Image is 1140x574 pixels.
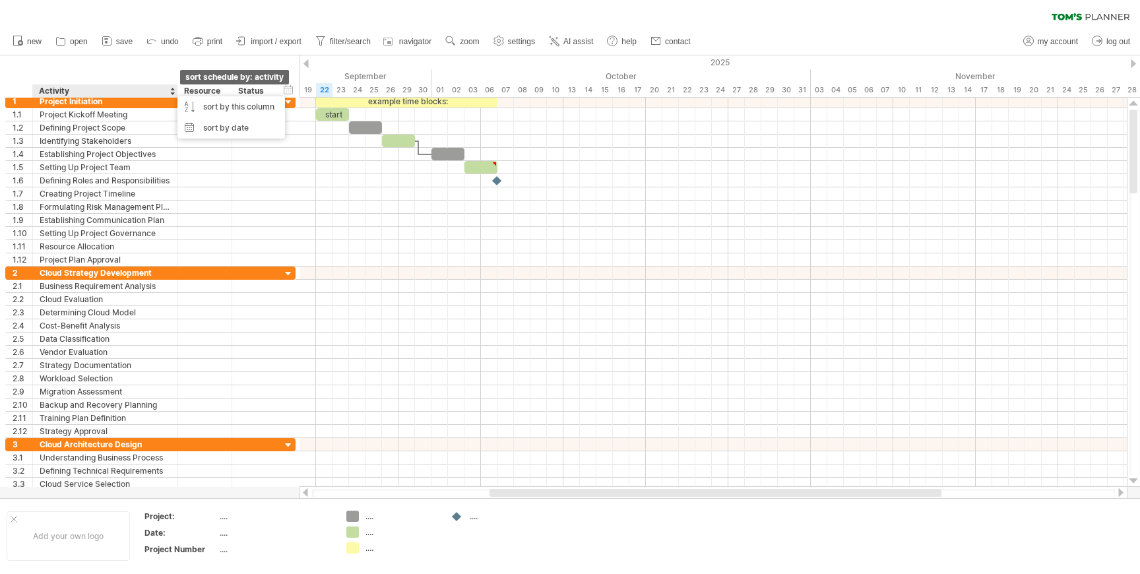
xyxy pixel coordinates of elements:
a: navigator [381,33,435,50]
div: 1.1 [13,108,32,121]
div: Thursday, 13 November 2025 [943,83,959,97]
div: Thursday, 16 October 2025 [613,83,629,97]
a: import / export [233,33,305,50]
a: help [604,33,641,50]
div: Thursday, 27 November 2025 [1108,83,1124,97]
div: Business Requirement Analysis [40,280,171,292]
div: Friday, 24 October 2025 [712,83,728,97]
div: Monday, 6 October 2025 [481,83,497,97]
div: sort by this column [177,96,285,117]
div: .... [220,527,331,538]
div: 3.2 [13,464,32,477]
div: Establishing Project Objectives [40,148,171,160]
div: Cloud Evaluation [40,293,171,305]
div: Tuesday, 18 November 2025 [992,83,1009,97]
div: Setting Up Project Governance [40,227,171,239]
div: Project Initiation [40,95,171,108]
div: Friday, 10 October 2025 [547,83,563,97]
div: 2.3 [13,306,32,319]
div: Thursday, 23 October 2025 [695,83,712,97]
div: Thursday, 30 October 2025 [778,83,794,97]
span: filter/search [330,37,371,46]
div: .... [365,526,437,538]
div: Monday, 17 November 2025 [976,83,992,97]
div: Friday, 14 November 2025 [959,83,976,97]
div: Wednesday, 5 November 2025 [844,83,860,97]
div: start [316,108,349,121]
span: help [621,37,637,46]
div: Formulating Risk Management Plan [40,201,171,213]
div: Cloud Strategy Development [40,267,171,279]
div: 3.1 [13,451,32,464]
div: 2.9 [13,385,32,398]
div: 2.12 [13,425,32,437]
div: example time blocks: [316,95,497,108]
div: Establishing Communication Plan [40,214,171,226]
div: Cost-Benefit Analysis [40,319,171,332]
div: 2.8 [13,372,32,385]
div: 2.5 [13,333,32,345]
div: Setting Up Project Team [40,161,171,174]
div: Friday, 7 November 2025 [877,83,893,97]
div: 3 [13,438,32,451]
div: 2.1 [13,280,32,292]
div: October 2025 [431,69,811,83]
span: open [70,37,88,46]
div: Creating Project Timeline [40,187,171,200]
div: Monday, 29 September 2025 [398,83,415,97]
div: Wednesday, 24 September 2025 [349,83,365,97]
div: Tuesday, 23 September 2025 [332,83,349,97]
span: import / export [251,37,301,46]
div: Thursday, 2 October 2025 [448,83,464,97]
div: Monday, 27 October 2025 [728,83,745,97]
div: Training Plan Definition [40,412,171,424]
div: Wednesday, 12 November 2025 [926,83,943,97]
div: Status [238,84,267,98]
div: Tuesday, 7 October 2025 [497,83,514,97]
div: 1.8 [13,201,32,213]
div: sort by date [177,117,285,139]
div: 1.7 [13,187,32,200]
div: Wednesday, 8 October 2025 [514,83,530,97]
div: Monday, 10 November 2025 [893,83,910,97]
div: 2.10 [13,399,32,411]
div: Tuesday, 4 November 2025 [827,83,844,97]
a: AI assist [546,33,597,50]
div: Data Classification [40,333,171,345]
div: Tuesday, 28 October 2025 [745,83,761,97]
div: Workload Selection [40,372,171,385]
div: Monday, 3 November 2025 [811,83,827,97]
div: Tuesday, 25 November 2025 [1075,83,1091,97]
div: Friday, 19 September 2025 [300,83,316,97]
div: Defining Roles and Responsibilities [40,174,171,187]
div: Friday, 17 October 2025 [629,83,646,97]
span: save [116,37,133,46]
div: Strategy Approval [40,425,171,437]
div: Thursday, 20 November 2025 [1025,83,1042,97]
div: Project Kickoff Meeting [40,108,171,121]
a: print [189,33,226,50]
div: 3.3 [13,478,32,490]
div: Activity [39,84,170,98]
span: log out [1106,37,1130,46]
span: navigator [399,37,431,46]
div: 1.4 [13,148,32,160]
div: Project: [144,511,217,522]
div: Tuesday, 11 November 2025 [910,83,926,97]
a: open [52,33,92,50]
div: 1.11 [13,240,32,253]
div: Friday, 26 September 2025 [382,83,398,97]
div: 1 [13,95,32,108]
a: save [98,33,137,50]
div: Thursday, 9 October 2025 [530,83,547,97]
div: Thursday, 25 September 2025 [365,83,382,97]
div: Resource Allocation [40,240,171,253]
span: print [207,37,222,46]
div: .... [220,511,331,522]
a: undo [143,33,183,50]
a: my account [1020,33,1082,50]
div: Friday, 31 October 2025 [794,83,811,97]
a: new [9,33,46,50]
div: 1.2 [13,121,32,134]
div: 2.7 [13,359,32,371]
